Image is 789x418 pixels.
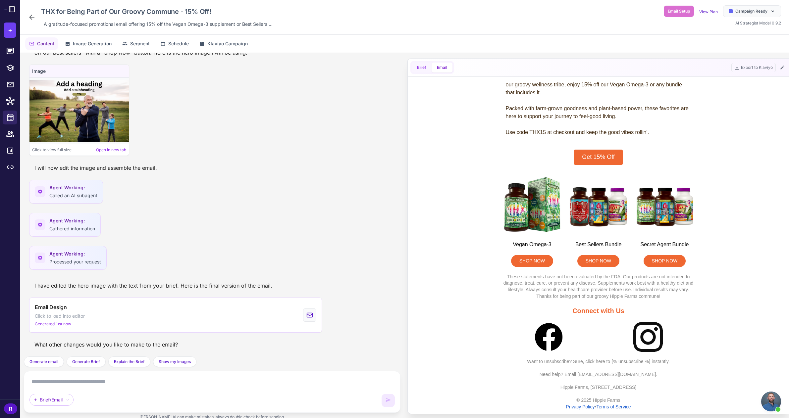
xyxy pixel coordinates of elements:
[93,175,135,188] a: SHOP NOW
[778,64,786,71] button: Edit Email
[84,214,276,220] p: Thanks for being part of our groovy Hippie Farms commune!
[32,68,126,75] h4: Image
[84,162,144,169] div: Vegan Omega-3
[37,40,54,47] span: Content
[195,37,252,50] button: Klaviyo Campaign
[217,162,276,169] div: Secret Agent Bundle
[84,227,276,236] p: Connect with Us
[61,37,116,50] button: Image Generation
[761,392,781,411] div: Open chat
[41,19,275,29] div: Click to edit description
[49,184,97,191] span: Agent Working:
[664,6,694,17] button: Email Setup
[217,95,276,155] img: Secret Agent Bundle
[84,194,276,214] p: These statements have not been evaluated by the FDA. Our products are not intended to diagnose, t...
[32,147,72,153] span: Click to view full size
[130,40,150,47] span: Segment
[49,226,95,231] span: Gathered information
[29,161,162,174] div: I will now edit the image and assemble the email.
[29,338,183,351] div: What other changes would you like to make to the email?
[84,311,276,331] p: © 2025 Hippie Farms •
[147,325,176,330] a: Privacy Policy
[8,25,12,35] span: +
[412,63,432,72] button: Brief
[156,37,193,50] button: Schedule
[699,9,718,14] a: View Plan
[150,162,210,169] div: Best Sellers Bundle
[29,80,129,142] img: Image
[108,356,150,367] button: Explain the Brief
[118,37,154,50] button: Segment
[73,40,112,47] span: Image Generation
[29,279,278,292] div: I have edited the hero image with the text from your brief. Here is the final version of the email.
[38,5,275,18] div: Click to edit campaign name
[35,303,67,311] span: Email Design
[35,312,85,320] span: Click to load into editor
[225,175,268,188] a: SHOP NOW
[49,193,97,198] span: Called an AI subagent
[432,63,452,72] button: Email
[35,321,71,327] span: Generated just now
[84,285,276,298] p: Need help? Email [EMAIL_ADDRESS][DOMAIN_NAME].
[150,95,210,155] img: Best Sellers Bundle
[215,243,245,272] img: Instagram logo
[49,259,101,264] span: Processed your request
[735,8,767,14] span: Campaign Ready
[84,279,276,286] p: Want to unsubscribe? Sure, click here to {% unsubscribe %} instantly.
[67,356,106,367] button: Generate Brief
[29,394,74,406] div: Brief/Email
[4,23,16,38] button: +
[735,21,781,25] span: AI Strategist Model 0.9.2
[96,147,126,153] a: Open in new tab
[668,8,690,14] span: Email Setup
[168,40,189,47] span: Schedule
[116,243,145,272] img: Facebook logo
[731,63,776,72] button: Export to Klaviyo
[25,37,58,50] button: Content
[29,359,58,365] span: Generate email
[84,95,144,155] img: Vegan Omega-3
[159,359,191,365] span: Show my Images
[207,40,248,47] span: Klaviyo Campaign
[178,325,212,330] a: Terms of Service
[44,21,273,28] span: A gratitude-focused promotional email offering 15% off the Vegan Omega-3 supplement or Best Selle...
[72,359,100,365] span: Generate Brief
[114,359,145,365] span: Explain the Brief
[24,356,64,367] button: Generate email
[49,217,95,224] span: Agent Working:
[156,70,204,85] a: Get 15% Off
[159,175,201,188] a: SHOP NOW
[4,403,17,414] div: R
[153,356,196,367] button: Show my Images
[49,250,101,257] span: Agent Working:
[84,299,276,311] p: Hippie Farms, [STREET_ADDRESS]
